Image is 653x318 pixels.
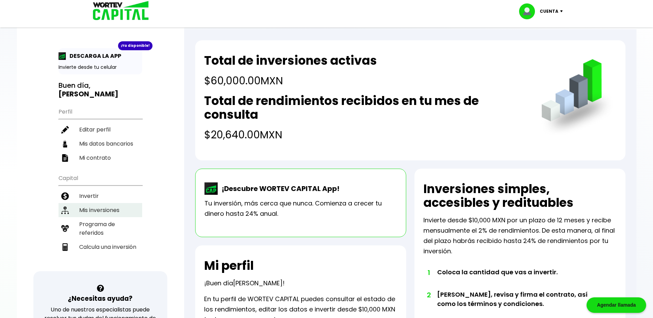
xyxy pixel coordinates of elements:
[204,94,527,121] h2: Total de rendimientos recibidos en tu mes de consulta
[218,183,339,194] p: ¡Descubre WORTEV CAPITAL App!
[61,243,69,251] img: calculadora-icon.17d418c4.svg
[558,10,568,12] img: icon-down
[61,192,69,200] img: invertir-icon.b3b967d7.svg
[204,182,218,195] img: wortev-capital-app-icon
[61,206,69,214] img: inversiones-icon.6695dc30.svg
[423,215,617,256] p: Invierte desde $10,000 MXN por un plazo de 12 meses y recibe mensualmente el 2% de rendimientos. ...
[59,123,142,137] a: Editar perfil
[59,151,142,165] a: Mi contrato
[427,267,430,278] span: 1
[204,54,377,67] h2: Total de inversiones activas
[204,278,285,288] p: ¡Buen día !
[59,217,142,240] a: Programa de referidos
[59,81,142,98] h3: Buen día,
[204,127,527,142] h4: $20,640.00 MXN
[423,182,617,210] h2: Inversiones simples, accesibles y redituables
[204,198,397,219] p: Tu inversión, más cerca que nunca. Comienza a crecer tu dinero hasta 24% anual.
[59,104,142,165] ul: Perfil
[204,259,254,273] h2: Mi perfil
[538,59,617,137] img: grafica.516fef24.png
[68,294,133,304] h3: ¿Necesitas ayuda?
[61,225,69,232] img: recomiendanos-icon.9b8e9327.svg
[59,52,66,60] img: app-icon
[61,126,69,134] img: editar-icon.952d3147.svg
[204,73,377,88] h4: $60,000.00 MXN
[59,189,142,203] a: Invertir
[587,297,646,313] div: Agendar llamada
[59,64,142,71] p: Invierte desde tu celular
[540,6,558,17] p: Cuenta
[66,52,121,60] p: DESCARGA LA APP
[59,240,142,254] a: Calcula una inversión
[519,3,540,19] img: profile-image
[59,170,142,271] ul: Capital
[59,137,142,151] a: Mis datos bancarios
[59,89,118,99] b: [PERSON_NAME]
[427,290,430,300] span: 2
[61,154,69,162] img: contrato-icon.f2db500c.svg
[437,267,597,290] li: Coloca la cantidad que vas a invertir.
[59,203,142,217] a: Mis inversiones
[118,41,152,50] div: ¡Ya disponible!
[61,140,69,148] img: datos-icon.10cf9172.svg
[233,279,283,287] span: [PERSON_NAME]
